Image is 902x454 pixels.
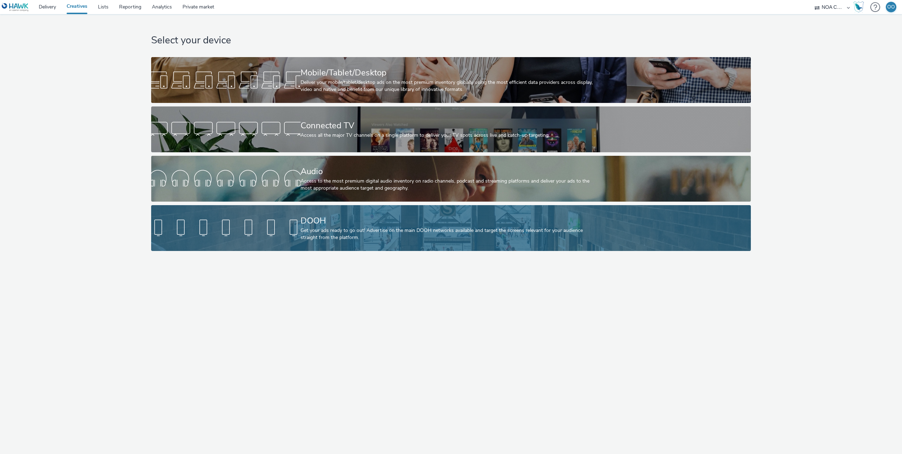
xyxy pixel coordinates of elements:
[151,34,751,47] h1: Select your device
[301,165,599,178] div: Audio
[301,178,599,192] div: Access to the most premium digital audio inventory on radio channels, podcast and streaming platf...
[301,79,599,93] div: Deliver your mobile/tablet/desktop ads on the most premium inventory globally using the most effi...
[151,205,751,251] a: DOOHGet your ads ready to go out! Advertise on the main DOOH networks available and target the sc...
[301,67,599,79] div: Mobile/Tablet/Desktop
[853,1,867,13] a: Hawk Academy
[887,2,895,12] div: OO
[151,156,751,202] a: AudioAccess to the most premium digital audio inventory on radio channels, podcast and streaming ...
[151,57,751,103] a: Mobile/Tablet/DesktopDeliver your mobile/tablet/desktop ads on the most premium inventory globall...
[853,1,864,13] img: Hawk Academy
[301,132,599,139] div: Access all the major TV channels on a single platform to deliver your TV spots across live and ca...
[301,119,599,132] div: Connected TV
[2,3,29,12] img: undefined Logo
[301,215,599,227] div: DOOH
[301,227,599,241] div: Get your ads ready to go out! Advertise on the main DOOH networks available and target the screen...
[151,106,751,152] a: Connected TVAccess all the major TV channels on a single platform to deliver your TV spots across...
